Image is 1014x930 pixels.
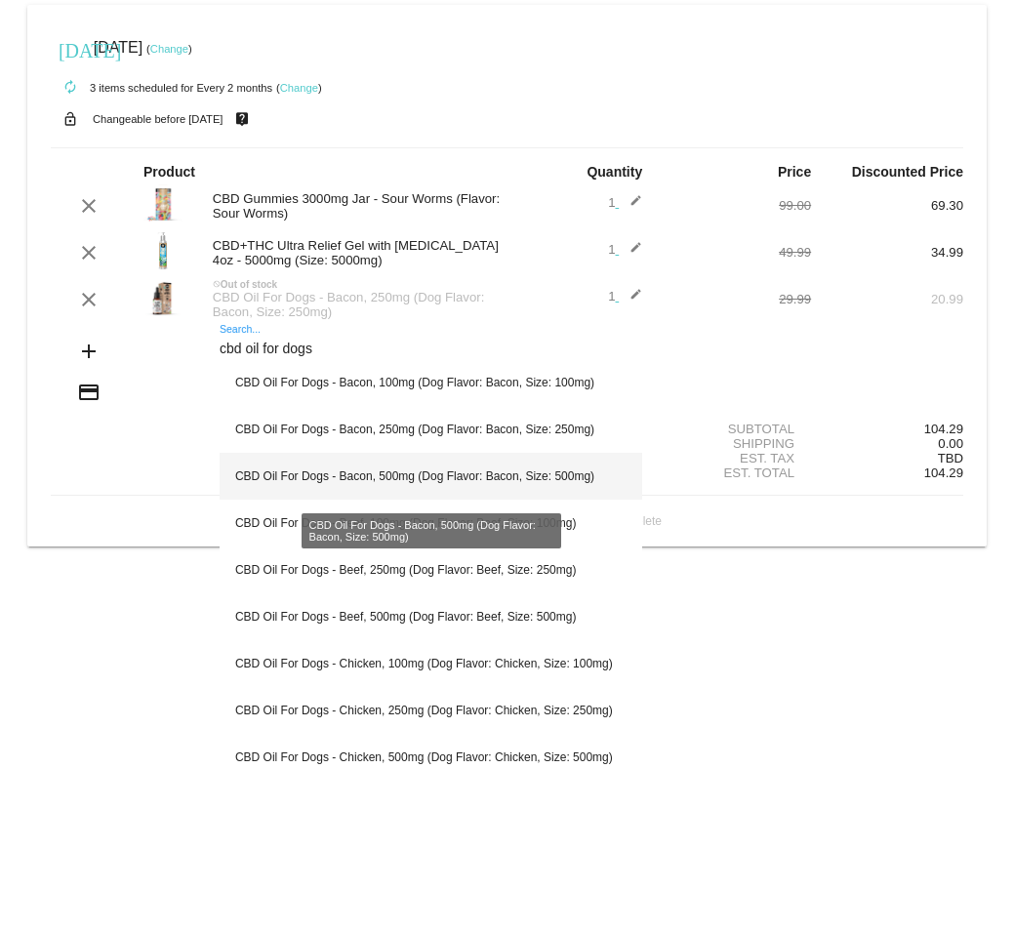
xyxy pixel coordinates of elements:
[659,198,811,213] div: 99.00
[146,43,192,55] small: ( )
[608,289,642,303] span: 1
[213,280,221,288] mat-icon: not_interested
[77,288,101,311] mat-icon: clear
[220,640,642,687] div: CBD Oil For Dogs - Chicken, 100mg (Dog Flavor: Chicken, Size: 100mg)
[924,465,963,480] span: 104.29
[220,734,642,781] div: CBD Oil For Dogs - Chicken, 500mg (Dog Flavor: Chicken, Size: 500mg)
[938,436,963,451] span: 0.00
[59,37,82,61] mat-icon: [DATE]
[811,198,963,213] div: 69.30
[659,436,811,451] div: Shipping
[59,106,82,132] mat-icon: lock_open
[143,184,183,223] img: Sour-Worms-3000.jpg
[659,422,811,436] div: Subtotal
[276,82,322,94] small: ( )
[619,241,642,264] mat-icon: edit
[59,76,82,100] mat-icon: autorenew
[659,292,811,306] div: 29.99
[811,292,963,306] div: 20.99
[659,245,811,260] div: 49.99
[203,191,507,221] div: CBD Gummies 3000mg Jar - Sour Worms (Flavor: Sour Worms)
[203,238,507,267] div: CBD+THC Ultra Relief Gel with [MEDICAL_DATA] 4oz - 5000mg (Size: 5000mg)
[811,422,963,436] div: 104.29
[51,82,272,94] small: 3 items scheduled for Every 2 months
[230,106,254,132] mat-icon: live_help
[77,194,101,218] mat-icon: clear
[852,164,963,180] strong: Discounted Price
[938,451,963,465] span: TBD
[587,164,642,180] strong: Quantity
[77,241,101,264] mat-icon: clear
[93,113,223,125] small: Changeable before [DATE]
[608,195,642,210] span: 1
[220,687,642,734] div: CBD Oil For Dogs - Chicken, 250mg (Dog Flavor: Chicken, Size: 250mg)
[220,546,642,593] div: CBD Oil For Dogs - Beef, 250mg (Dog Flavor: Beef, Size: 250mg)
[77,381,101,404] mat-icon: credit_card
[659,465,811,480] div: Est. Total
[220,453,642,500] div: CBD Oil For Dogs - Bacon, 500mg (Dog Flavor: Bacon, Size: 500mg)
[143,278,183,317] img: bakon-250.jpg
[150,43,188,55] a: Change
[220,593,642,640] div: CBD Oil For Dogs - Beef, 500mg (Dog Flavor: Beef, Size: 500mg)
[659,451,811,465] div: Est. Tax
[619,194,642,218] mat-icon: edit
[77,340,101,363] mat-icon: add
[220,359,642,406] div: CBD Oil For Dogs - Bacon, 100mg (Dog Flavor: Bacon, Size: 100mg)
[608,242,642,257] span: 1
[280,82,318,94] a: Change
[143,164,195,180] strong: Product
[143,231,183,270] img: CBDTHC_UltraReliefGel_5000MG_600x6002.jpg
[619,288,642,311] mat-icon: edit
[220,406,642,453] div: CBD Oil For Dogs - Bacon, 250mg (Dog Flavor: Bacon, Size: 250mg)
[220,500,642,546] div: CBD Oil For Dogs - Beef, 100mg (Dog Flavor: Beef, Size: 100mg)
[203,290,507,319] div: CBD Oil For Dogs - Bacon, 250mg (Dog Flavor: Bacon, Size: 250mg)
[203,279,507,290] div: Out of stock
[811,245,963,260] div: 34.99
[220,342,642,357] input: Search...
[778,164,811,180] strong: Price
